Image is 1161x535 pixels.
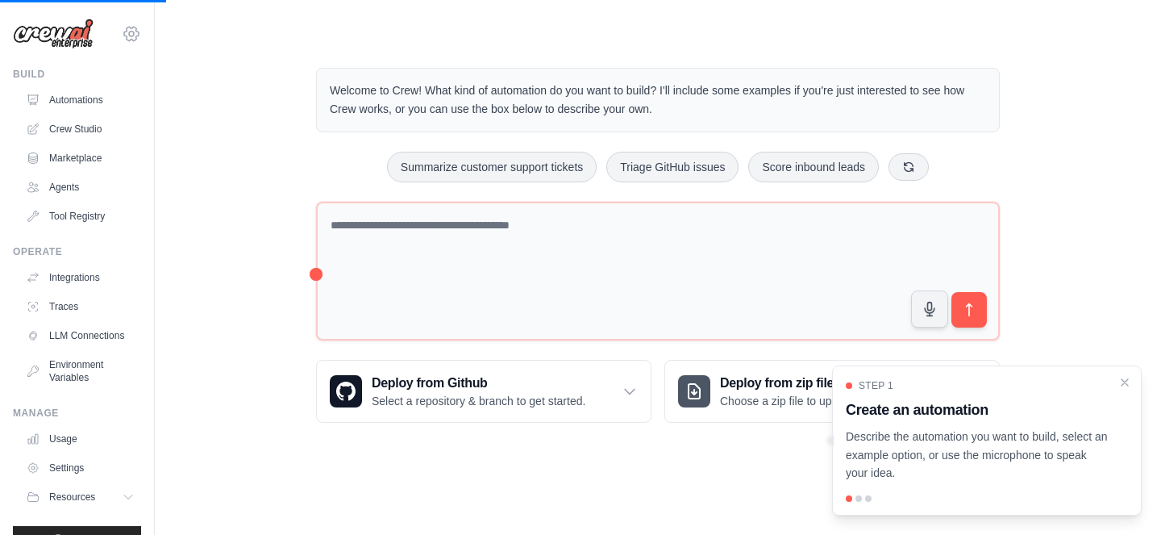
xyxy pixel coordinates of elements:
[19,484,141,510] button: Resources
[19,352,141,391] a: Environment Variables
[13,245,141,258] div: Operate
[19,265,141,290] a: Integrations
[720,393,856,409] p: Choose a zip file to upload.
[846,399,1109,421] h3: Create an automation
[720,374,856,393] h3: Deploy from zip file
[859,379,893,392] span: Step 1
[387,152,597,182] button: Summarize customer support tickets
[49,491,95,504] span: Resources
[19,174,141,200] a: Agents
[19,145,141,171] a: Marketplace
[372,393,585,409] p: Select a repository & branch to get started.
[372,374,585,393] h3: Deploy from Github
[19,426,141,452] a: Usage
[606,152,739,182] button: Triage GitHub issues
[846,428,1109,483] p: Describe the automation you want to build, select an example option, or use the microphone to spe...
[19,116,141,142] a: Crew Studio
[13,19,94,49] img: Logo
[330,82,986,119] p: Welcome to Crew! What kind of automation do you want to build? I'll include some examples if you'...
[19,203,141,229] a: Tool Registry
[19,455,141,481] a: Settings
[19,323,141,349] a: LLM Connections
[1118,376,1131,389] button: Close walkthrough
[1080,458,1161,535] iframe: Chat Widget
[19,87,141,113] a: Automations
[13,68,141,81] div: Build
[13,407,141,420] div: Manage
[748,152,879,182] button: Score inbound leads
[19,294,141,320] a: Traces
